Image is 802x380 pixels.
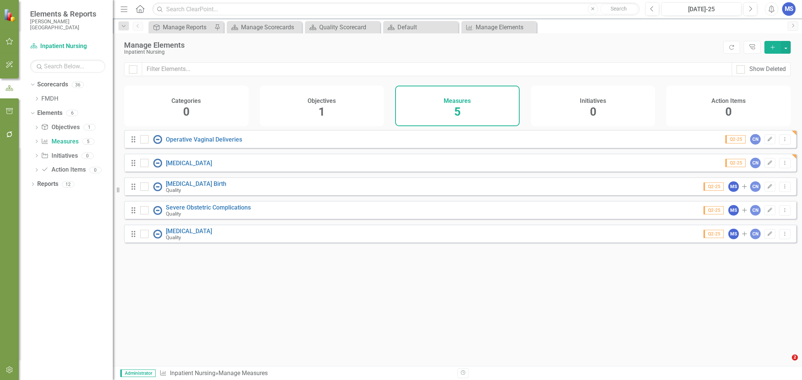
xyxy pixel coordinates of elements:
[750,158,761,168] div: CN
[749,65,786,74] div: Show Deleted
[153,206,162,215] img: No Information
[476,23,535,32] div: Manage Elements
[152,3,640,16] input: Search ClearPoint...
[153,182,162,191] img: No Information
[750,134,761,145] div: CN
[703,230,724,238] span: Q2-25
[37,109,62,118] a: Elements
[124,49,720,55] div: Inpatient Nursing
[782,2,796,16] button: MS
[41,152,77,160] a: Initiatives
[124,41,720,49] div: Manage Elements
[580,98,606,104] h4: Initiatives
[600,4,638,14] button: Search
[750,229,761,239] div: CN
[703,182,724,191] span: Q2-25
[163,23,212,32] div: Manage Reports
[82,138,94,145] div: 5
[308,98,336,104] h4: Objectives
[725,135,746,143] span: Q2-25
[150,23,212,32] a: Manage Reports
[590,105,596,118] span: 0
[166,160,212,167] a: [MEDICAL_DATA]
[444,98,471,104] h4: Measures
[153,135,162,144] img: No Information
[166,187,181,193] small: Quality
[153,229,162,238] img: No Information
[30,9,105,18] span: Elements & Reports
[166,136,242,143] a: Operative Vaginal Deliveries
[37,180,58,188] a: Reports
[661,2,741,16] button: [DATE]-25
[83,124,96,131] div: 1
[166,180,226,187] a: [MEDICAL_DATA] Birth
[454,105,461,118] span: 5
[66,110,78,116] div: 6
[166,211,181,217] small: Quality
[89,167,102,173] div: 0
[30,60,105,73] input: Search Below...
[664,5,739,14] div: [DATE]-25
[725,159,746,167] span: Q2-25
[728,205,739,216] div: MS
[120,369,156,377] span: Administrator
[166,235,181,240] small: Quality
[792,354,798,360] span: 2
[62,181,74,187] div: 12
[72,81,84,88] div: 36
[463,23,535,32] a: Manage Elements
[385,23,456,32] a: Default
[241,23,300,32] div: Manage Scorecards
[82,152,94,159] div: 0
[703,206,724,214] span: Q2-25
[183,105,190,118] span: 0
[170,369,215,377] a: Inpatient Nursing
[159,369,452,378] div: » Manage Measures
[711,98,746,104] h4: Action Items
[41,95,113,103] a: FMDH
[397,23,456,32] div: Default
[41,166,85,174] a: Action Items
[30,18,105,31] small: [PERSON_NAME][GEOGRAPHIC_DATA]
[166,204,251,211] a: Severe Obstetric Complications
[41,123,79,132] a: Objectives
[725,105,732,118] span: 0
[171,98,201,104] h4: Categories
[728,229,739,239] div: MS
[30,42,105,51] a: Inpatient Nursing
[153,158,162,167] img: No Information
[307,23,378,32] a: Quality Scorecard
[4,9,17,22] img: ClearPoint Strategy
[318,105,325,118] span: 1
[728,181,739,192] div: MS
[319,23,378,32] div: Quality Scorecard
[166,228,212,235] a: [MEDICAL_DATA]
[611,6,627,12] span: Search
[142,62,732,76] input: Filter Elements...
[229,23,300,32] a: Manage Scorecards
[750,181,761,192] div: CN
[37,80,68,89] a: Scorecards
[776,354,794,372] iframe: Intercom live chat
[41,137,78,146] a: Measures
[750,205,761,216] div: CN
